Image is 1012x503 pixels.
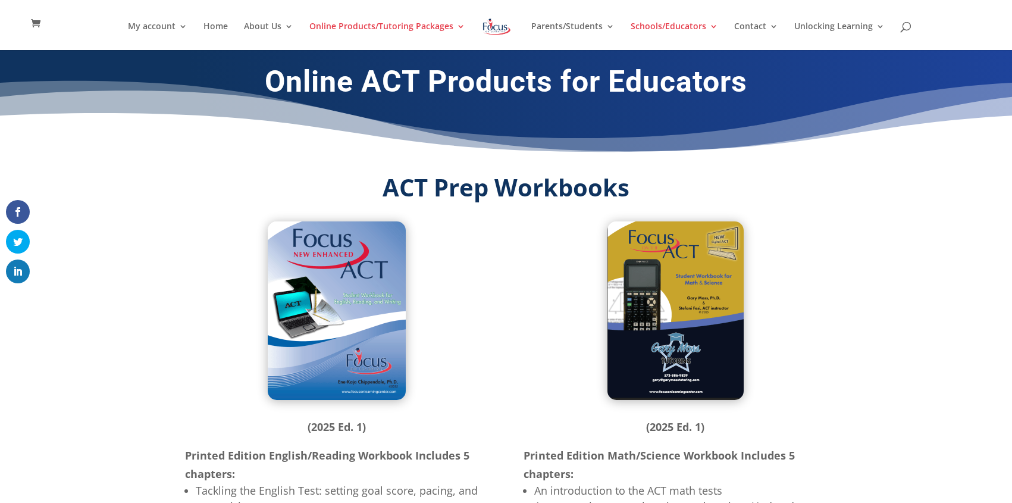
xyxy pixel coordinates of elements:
[244,22,293,50] a: About Us
[185,64,828,105] h1: Online ACT Products for Educators
[531,22,615,50] a: Parents/Students
[646,420,704,434] strong: (2025 Ed. 1)
[607,221,744,400] img: ACT Prep Math-Science Workbook (2025 ed. 1)
[631,22,718,50] a: Schools/Educators
[268,221,406,400] img: ACT Prep English-Reading Workbook (2025 ed. 1)
[308,420,366,434] strong: (2025 Ed. 1)
[524,448,795,481] strong: Printed Edition Math/Science Workbook Includes 5 chapters:
[203,22,228,50] a: Home
[185,448,469,481] strong: Printed Edition English/Reading Workbook Includes 5 chapters:
[734,22,778,50] a: Contact
[128,22,187,50] a: My account
[383,171,629,204] strong: ACT Prep Workbooks
[794,22,885,50] a: Unlocking Learning
[534,483,827,498] li: An introduction to the ACT math tests
[481,16,512,38] img: Focus on Learning
[309,22,465,50] a: Online Products/Tutoring Packages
